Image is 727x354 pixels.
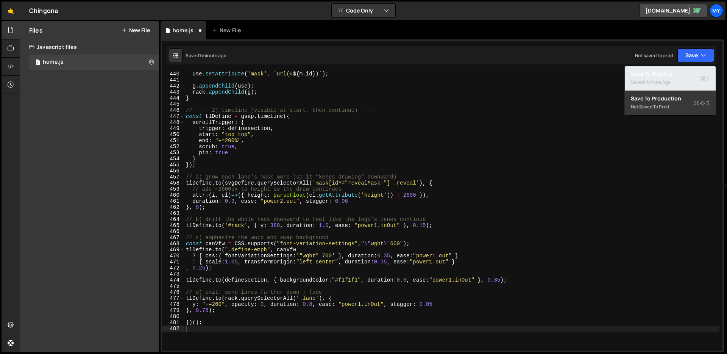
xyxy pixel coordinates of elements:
[43,59,64,66] div: home.js
[625,91,716,116] button: Save to ProductionS Not saved to prod
[29,6,58,15] div: Chingona
[162,210,184,216] div: 463
[162,301,184,307] div: 478
[162,259,184,265] div: 471
[186,52,226,59] div: Saved
[162,125,184,132] div: 449
[162,180,184,186] div: 458
[29,26,43,34] h2: Files
[700,75,710,82] span: S
[162,101,184,107] div: 445
[162,241,184,247] div: 468
[162,119,184,125] div: 448
[332,4,395,17] button: Code Only
[162,289,184,295] div: 476
[173,27,193,34] div: home.js
[162,138,184,144] div: 451
[162,277,184,283] div: 474
[2,2,20,20] a: 🤙
[162,313,184,320] div: 480
[162,186,184,192] div: 459
[710,4,723,17] a: My
[162,83,184,89] div: 442
[162,235,184,241] div: 467
[635,52,673,59] div: Not saved to prod
[694,99,710,107] span: S
[162,107,184,113] div: 446
[162,283,184,289] div: 475
[162,113,184,119] div: 447
[122,27,150,33] button: New File
[212,27,244,34] div: New File
[162,265,184,271] div: 472
[677,49,714,62] button: Save
[625,66,716,91] button: Save to StagingS Saved1 minute ago
[162,174,184,180] div: 457
[162,95,184,101] div: 444
[631,70,710,78] div: Save to Staging
[162,162,184,168] div: 455
[162,89,184,95] div: 443
[162,168,184,174] div: 456
[162,271,184,277] div: 473
[162,71,184,77] div: 440
[162,307,184,313] div: 479
[162,77,184,83] div: 441
[162,229,184,235] div: 466
[162,216,184,222] div: 464
[199,52,226,59] div: 1 minute ago
[162,247,184,253] div: 469
[631,78,710,87] div: Saved
[162,198,184,204] div: 461
[162,295,184,301] div: 477
[631,95,710,102] div: Save to Production
[162,192,184,198] div: 460
[162,320,184,326] div: 481
[162,144,184,150] div: 452
[36,60,40,66] span: 1
[162,132,184,138] div: 450
[162,156,184,162] div: 454
[20,39,159,55] div: Javascript files
[631,102,710,111] div: Not saved to prod
[162,326,184,332] div: 482
[29,55,159,70] div: 16722/45723.js
[162,253,184,259] div: 470
[644,79,671,85] div: 1 minute ago
[162,204,184,210] div: 462
[162,150,184,156] div: 453
[162,222,184,229] div: 465
[639,4,707,17] a: [DOMAIN_NAME]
